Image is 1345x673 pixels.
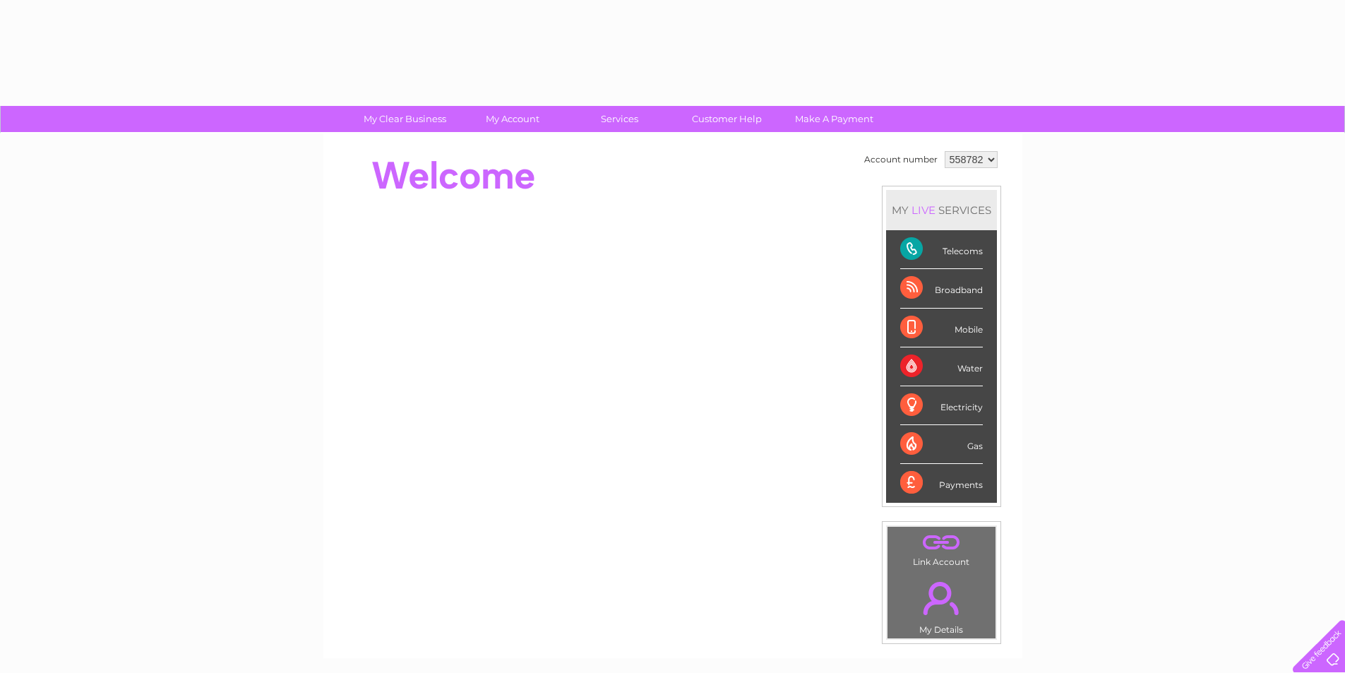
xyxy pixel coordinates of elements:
div: Mobile [900,309,983,347]
a: My Account [454,106,570,132]
td: Link Account [887,526,996,571]
div: Broadband [900,269,983,308]
div: MY SERVICES [886,190,997,230]
div: Payments [900,464,983,502]
div: Electricity [900,386,983,425]
a: Services [561,106,678,132]
div: LIVE [909,203,938,217]
td: Account number [861,148,941,172]
a: . [891,573,992,623]
a: Make A Payment [776,106,892,132]
div: Gas [900,425,983,464]
a: Customer Help [669,106,785,132]
td: My Details [887,570,996,639]
div: Water [900,347,983,386]
div: Telecoms [900,230,983,269]
a: My Clear Business [347,106,463,132]
a: . [891,530,992,555]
